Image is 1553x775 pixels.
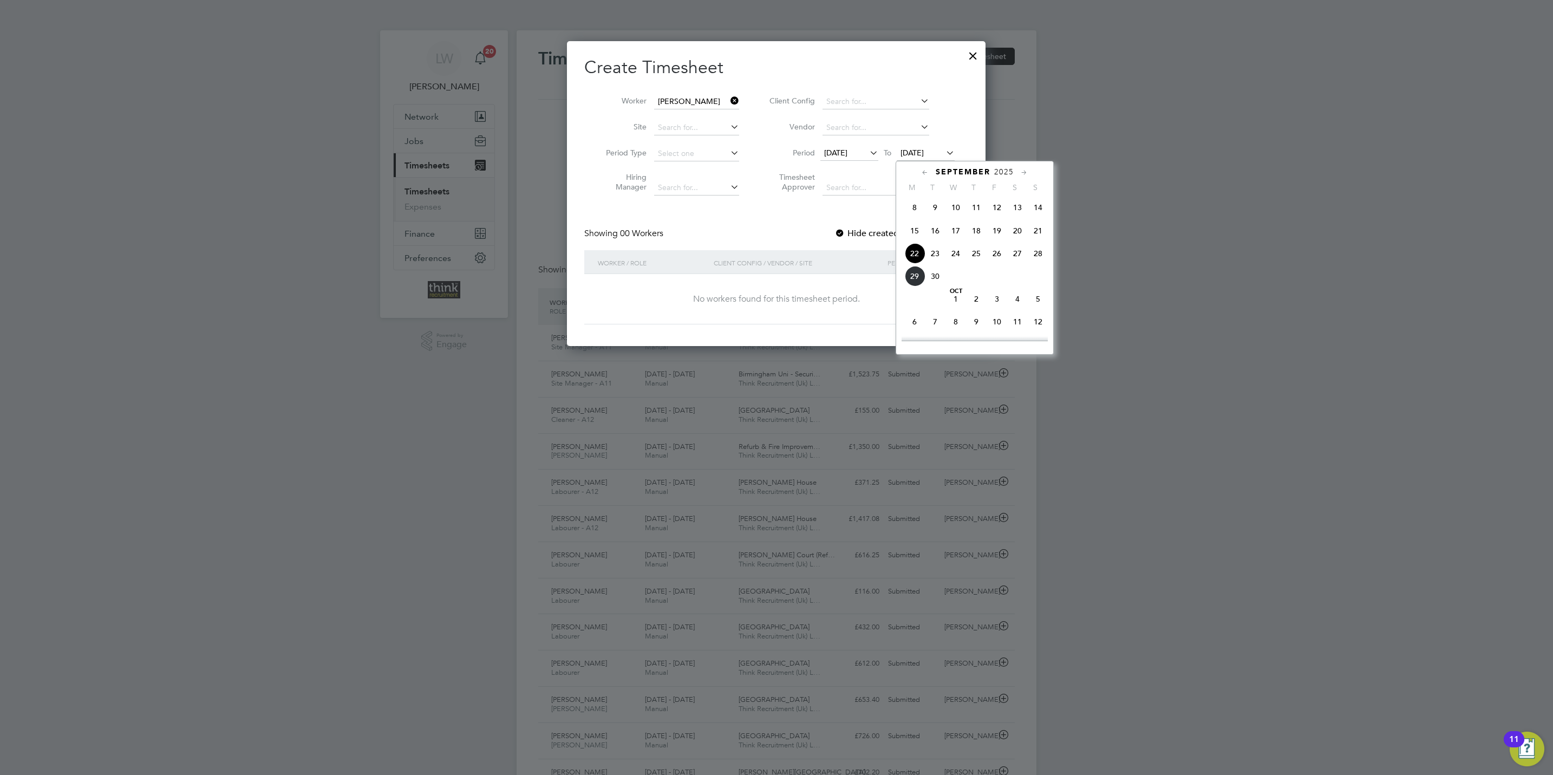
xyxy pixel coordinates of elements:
span: S [1004,183,1025,192]
span: 5 [1028,289,1048,309]
span: 19 [987,220,1007,241]
input: Search for... [823,180,929,196]
div: Worker / Role [595,250,711,275]
span: 15 [945,334,966,355]
span: 10 [945,197,966,218]
span: 11 [966,197,987,218]
span: [DATE] [901,148,924,158]
span: 12 [1028,311,1048,332]
span: 23 [925,243,945,264]
span: 6 [904,311,925,332]
label: Site [598,122,647,132]
span: 2025 [994,167,1014,177]
span: September [936,167,990,177]
span: W [943,183,963,192]
span: 21 [1028,220,1048,241]
span: 14 [925,334,945,355]
span: 26 [987,243,1007,264]
span: 29 [904,266,925,286]
span: 3 [987,289,1007,309]
span: 16 [925,220,945,241]
span: 12 [987,197,1007,218]
span: 24 [945,243,966,264]
span: 9 [925,197,945,218]
label: Period Type [598,148,647,158]
div: Period [885,250,957,275]
span: 10 [987,311,1007,332]
div: 11 [1509,739,1519,753]
span: 13 [904,334,925,355]
input: Search for... [654,94,739,109]
label: Hiring Manager [598,172,647,192]
span: 16 [966,334,987,355]
div: No workers found for this timesheet period. [595,294,957,305]
span: 28 [1028,243,1048,264]
span: S [1025,183,1046,192]
label: Period [766,148,815,158]
span: 8 [904,197,925,218]
span: T [963,183,984,192]
span: 22 [904,243,925,264]
span: 1 [945,289,966,309]
input: Search for... [654,120,739,135]
span: 4 [1007,289,1028,309]
span: 15 [904,220,925,241]
label: Client Config [766,96,815,106]
span: 20 [1007,220,1028,241]
span: 00 Workers [620,228,663,239]
button: Open Resource Center, 11 new notifications [1510,732,1544,766]
span: 14 [1028,197,1048,218]
span: 2 [966,289,987,309]
span: 9 [966,311,987,332]
span: 27 [1007,243,1028,264]
label: Worker [598,96,647,106]
input: Search for... [654,180,739,196]
span: 18 [966,220,987,241]
div: Showing [584,228,665,239]
h2: Create Timesheet [584,56,968,79]
span: 13 [1007,197,1028,218]
div: Client Config / Vendor / Site [711,250,885,275]
span: T [922,183,943,192]
span: 30 [925,266,945,286]
span: 8 [945,311,966,332]
span: 17 [987,334,1007,355]
input: Search for... [823,94,929,109]
span: 19 [1028,334,1048,355]
label: Timesheet Approver [766,172,815,192]
span: 7 [925,311,945,332]
span: 11 [1007,311,1028,332]
label: Vendor [766,122,815,132]
span: Oct [945,289,966,294]
input: Select one [654,146,739,161]
label: Hide created timesheets [834,228,944,239]
span: [DATE] [824,148,847,158]
span: To [880,146,895,160]
span: F [984,183,1004,192]
span: 25 [966,243,987,264]
input: Search for... [823,120,929,135]
span: 18 [1007,334,1028,355]
span: 17 [945,220,966,241]
span: M [902,183,922,192]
